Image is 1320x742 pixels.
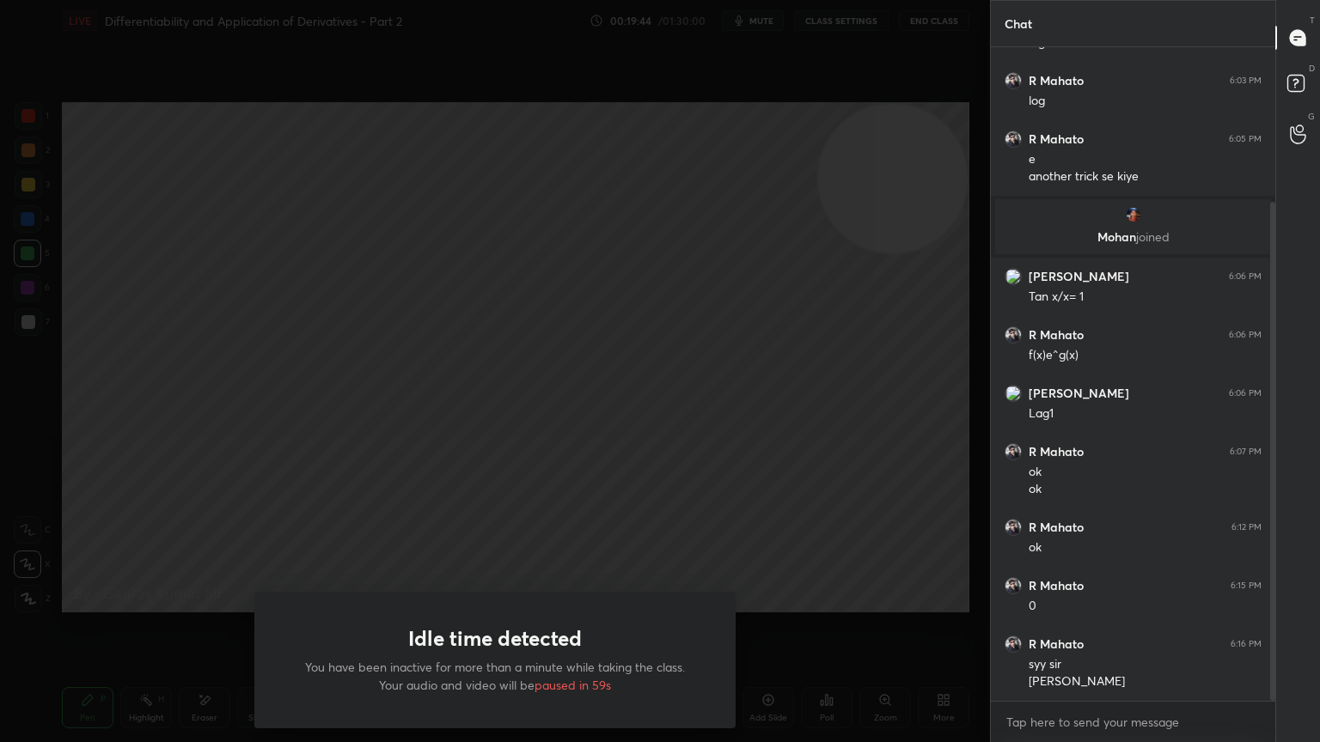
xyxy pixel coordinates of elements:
[296,658,694,694] p: You have been inactive for more than a minute while taking the class. Your audio and video will be
[1005,326,1022,344] img: 7d0d5304882d40b8ab3bb87fa2ff4a8c.jpg
[1029,327,1084,343] h6: R Mahato
[1029,405,1262,423] div: Lag1
[1229,388,1262,398] div: 6:06 PM
[1308,110,1315,123] p: G
[1005,519,1022,536] img: 7d0d5304882d40b8ab3bb87fa2ff4a8c.jpg
[1029,131,1084,147] h6: R Mahato
[1310,14,1315,27] p: T
[991,1,1046,46] p: Chat
[1029,151,1262,168] div: e
[1005,443,1022,460] img: 7d0d5304882d40b8ab3bb87fa2ff4a8c.jpg
[1029,656,1262,673] div: syy sir
[1029,93,1262,110] div: log
[1229,134,1262,144] div: 6:05 PM
[1136,228,1170,245] span: joined
[1029,347,1262,364] div: f(x)e^g(x)
[1029,636,1084,652] h6: R Mahato
[1029,289,1262,306] div: Tan x/x= 1
[1231,581,1262,591] div: 6:15 PM
[1309,62,1315,75] p: D
[1029,481,1262,498] div: ok
[991,47,1275,701] div: grid
[1229,271,1262,282] div: 6:06 PM
[1029,464,1262,481] div: ok
[1231,639,1262,649] div: 6:16 PM
[1029,673,1262,690] div: [PERSON_NAME]
[1005,131,1022,148] img: 7d0d5304882d40b8ab3bb87fa2ff4a8c.jpg
[1125,206,1142,223] img: 3
[1029,444,1084,459] h6: R Mahato
[535,677,611,693] span: paused in 59s
[1029,269,1129,284] h6: [PERSON_NAME]
[1005,636,1022,653] img: 7d0d5304882d40b8ab3bb87fa2ff4a8c.jpg
[1029,386,1129,401] h6: [PERSON_NAME]
[1029,598,1262,615] div: 0
[1229,330,1262,340] div: 6:06 PM
[1231,522,1262,532] div: 6:12 PM
[1029,520,1084,535] h6: R Mahato
[1230,447,1262,457] div: 6:07 PM
[408,626,582,651] h1: Idle time detected
[1005,230,1261,244] p: Mohan
[1029,539,1262,556] div: ok
[1005,385,1022,402] img: 3
[1005,268,1022,285] img: 3
[1029,578,1084,593] h6: R Mahato
[1230,76,1262,86] div: 6:03 PM
[1005,577,1022,594] img: 7d0d5304882d40b8ab3bb87fa2ff4a8c.jpg
[1029,73,1084,88] h6: R Mahato
[1029,168,1262,185] div: another trick se kiye
[1005,72,1022,89] img: 7d0d5304882d40b8ab3bb87fa2ff4a8c.jpg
